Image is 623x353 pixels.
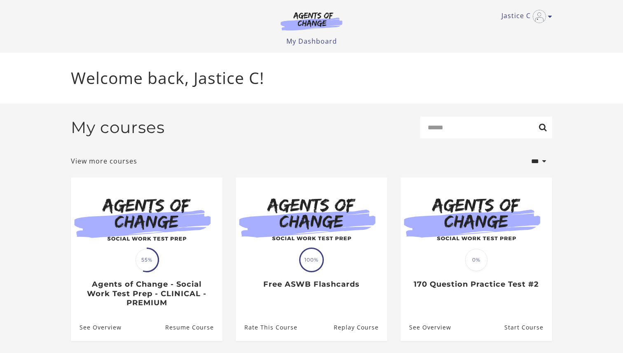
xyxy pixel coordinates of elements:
[334,314,387,341] a: Free ASWB Flashcards: Resume Course
[400,314,451,341] a: 170 Question Practice Test #2: See Overview
[71,314,122,341] a: Agents of Change - Social Work Test Prep - CLINICAL - PREMIUM: See Overview
[71,66,552,90] p: Welcome back, Jastice C!
[236,314,297,341] a: Free ASWB Flashcards: Rate This Course
[465,249,487,271] span: 0%
[272,12,351,30] img: Agents of Change Logo
[165,314,222,341] a: Agents of Change - Social Work Test Prep - CLINICAL - PREMIUM: Resume Course
[286,37,337,46] a: My Dashboard
[71,156,137,166] a: View more courses
[71,118,165,137] h2: My courses
[244,280,378,289] h3: Free ASWB Flashcards
[300,249,323,271] span: 100%
[80,280,213,308] h3: Agents of Change - Social Work Test Prep - CLINICAL - PREMIUM
[136,249,158,271] span: 55%
[409,280,543,289] h3: 170 Question Practice Test #2
[504,314,552,341] a: 170 Question Practice Test #2: Resume Course
[501,10,548,23] a: Toggle menu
